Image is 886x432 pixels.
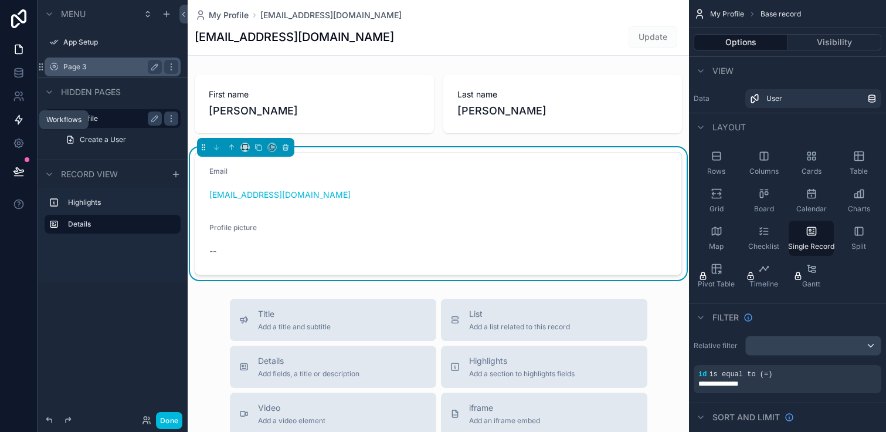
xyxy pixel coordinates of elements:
[754,204,774,214] span: Board
[59,130,181,149] a: Create a User
[741,258,786,293] button: Timeline
[850,167,868,176] span: Table
[761,9,801,19] span: Base record
[694,146,739,181] button: Rows
[836,221,881,256] button: Split
[63,38,174,47] label: App Setup
[712,411,780,423] span: Sort And Limit
[836,183,881,218] button: Charts
[61,86,121,98] span: Hidden pages
[698,279,735,289] span: Pivot Table
[694,258,739,293] button: Pivot Table
[156,412,182,429] button: Done
[195,29,394,45] h1: [EMAIL_ADDRESS][DOMAIN_NAME]
[802,279,820,289] span: Gantt
[694,183,739,218] button: Grid
[836,146,881,181] button: Table
[851,242,866,251] span: Split
[698,370,707,379] span: id
[712,312,739,323] span: Filter
[694,94,741,103] label: Data
[712,122,746,133] span: Layout
[741,146,786,181] button: Columns
[209,9,249,21] span: My Profile
[38,188,188,245] div: scrollable content
[748,242,779,251] span: Checklist
[710,204,724,214] span: Grid
[741,221,786,256] button: Checklist
[789,183,834,218] button: Calendar
[61,168,118,180] span: Record view
[802,167,821,176] span: Cards
[61,8,86,20] span: Menu
[68,220,171,229] label: Details
[694,34,788,50] button: Options
[789,146,834,181] button: Cards
[710,9,744,19] span: My Profile
[80,135,126,144] span: Create a User
[789,221,834,256] button: Single Record
[848,204,870,214] span: Charts
[789,258,834,293] button: Gantt
[712,65,734,77] span: View
[796,204,827,214] span: Calendar
[709,370,772,379] span: is equal to (=)
[63,62,157,72] label: Page 3
[709,242,724,251] span: Map
[68,198,171,207] label: Highlights
[46,115,82,124] div: Workflows
[749,279,778,289] span: Timeline
[788,242,834,251] span: Single Record
[694,341,741,350] label: Relative filter
[745,89,881,108] a: User
[741,183,786,218] button: Board
[707,167,725,176] span: Rows
[260,9,402,21] a: [EMAIL_ADDRESS][DOMAIN_NAME]
[63,114,157,123] label: My Profile
[694,221,739,256] button: Map
[749,167,779,176] span: Columns
[195,9,249,21] a: My Profile
[788,34,882,50] button: Visibility
[766,94,782,103] span: User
